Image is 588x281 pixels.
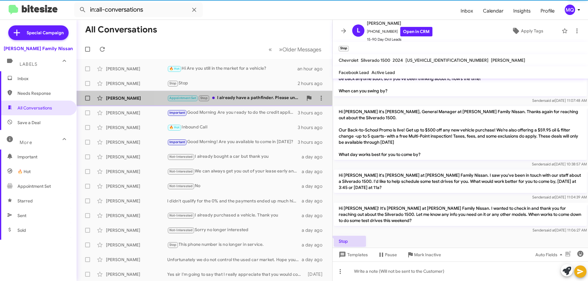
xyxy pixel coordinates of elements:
[357,26,360,35] span: L
[565,5,575,15] div: MQ
[334,106,587,160] p: Hi [PERSON_NAME] it's [PERSON_NAME], General Manager at [PERSON_NAME] Family Nissan. Thanks again...
[536,2,560,20] a: Profile
[106,213,167,219] div: [PERSON_NAME]
[106,66,167,72] div: [PERSON_NAME]
[337,249,368,260] span: Templates
[367,20,432,27] span: [PERSON_NAME]
[544,195,555,199] span: said at
[305,271,327,277] div: [DATE]
[393,57,403,63] span: 2024
[532,195,587,199] span: Sender [DATE] 11:04:39 AM
[169,81,177,85] span: Stop
[302,154,327,160] div: a day ago
[521,25,543,36] span: Apply Tags
[106,80,167,87] div: [PERSON_NAME]
[167,183,302,190] div: No
[106,154,167,160] div: [PERSON_NAME]
[4,46,73,52] div: [PERSON_NAME] Family Nissan
[106,257,167,263] div: [PERSON_NAME]
[167,227,302,234] div: Sorry no longer interested
[167,168,302,175] div: We can always get you out of your lease early and into a new one
[302,227,327,233] div: a day ago
[371,70,395,75] span: Active Lead
[545,228,555,232] span: said at
[167,124,298,131] div: Inbound Call
[20,140,32,145] span: More
[478,2,508,20] a: Calendar
[334,170,587,193] p: Hi [PERSON_NAME] it's [PERSON_NAME] at [PERSON_NAME] Family Nissan. I saw you've been in touch wi...
[17,76,70,82] span: Inbox
[17,90,70,96] span: Needs Response
[106,183,167,189] div: [PERSON_NAME]
[169,155,193,159] span: Not-Interested
[106,242,167,248] div: [PERSON_NAME]
[27,30,64,36] span: Special Campaign
[169,96,196,100] span: Appointment Set
[106,227,167,233] div: [PERSON_NAME]
[20,61,37,67] span: Labels
[530,249,570,260] button: Auto Fields
[169,228,193,232] span: Not-Interested
[297,66,327,72] div: an hour ago
[169,243,177,247] span: Stop
[167,198,302,204] div: I didn't qualify for the 0% and the payments ended up much higher than I am looking for.
[560,5,581,15] button: MQ
[302,168,327,175] div: a day ago
[544,162,555,166] span: said at
[167,271,305,277] div: Yes sir I'm going to say that I really appreciate that you would contact me and see if I was sati...
[279,46,282,53] span: »
[167,109,298,116] div: Good Morning Are you ready to do the credit application?
[269,46,272,53] span: «
[334,236,366,247] p: Stop
[367,27,432,36] span: [PHONE_NUMBER]
[533,228,587,232] span: Sender [DATE] 11:06:27 AM
[167,65,297,72] div: Hi Are you still in the market for a vehicle?
[367,36,432,43] span: 15-90 Day Old Leads
[106,124,167,131] div: [PERSON_NAME]
[508,2,536,20] a: Insights
[106,271,167,277] div: [PERSON_NAME]
[282,46,321,53] span: Older Messages
[544,98,555,103] span: said at
[17,154,70,160] span: Important
[298,80,327,87] div: 2 hours ago
[17,105,52,111] span: All Conversations
[17,213,26,219] span: Sent
[302,198,327,204] div: a day ago
[400,27,432,36] a: Open in CRM
[167,80,298,87] div: Stop
[496,25,559,36] button: Apply Tags
[302,257,327,263] div: a day ago
[265,43,276,56] button: Previous
[532,98,587,103] span: Sender [DATE] 11:07:48 AM
[385,249,397,260] span: Pause
[302,242,327,248] div: a day ago
[106,110,167,116] div: [PERSON_NAME]
[169,169,193,173] span: Not-Interested
[200,96,208,100] span: Stop
[298,110,327,116] div: 3 hours ago
[169,213,193,217] span: Not-Interested
[17,120,40,126] span: Save a Deal
[106,168,167,175] div: [PERSON_NAME]
[17,168,31,175] span: 🔥 Hot
[414,249,441,260] span: Mark Inactive
[106,95,167,101] div: [PERSON_NAME]
[74,2,203,17] input: Search
[8,25,69,40] a: Special Campaign
[265,43,325,56] nav: Page navigation example
[169,111,185,115] span: Important
[85,25,157,35] h1: All Conversations
[169,140,185,144] span: Important
[169,125,180,129] span: 🔥 Hot
[535,249,565,260] span: Auto Fields
[339,70,369,75] span: Facebook Lead
[532,162,587,166] span: Sender [DATE] 10:38:57 AM
[361,57,390,63] span: Silverado 1500
[339,57,358,63] span: Chevrolet
[373,249,402,260] button: Pause
[167,94,303,102] div: I already have a pathfinder. Please unsubscribe from receiving text messages.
